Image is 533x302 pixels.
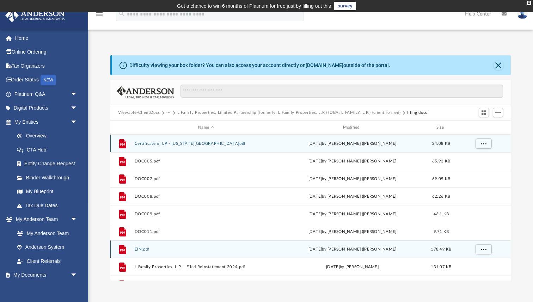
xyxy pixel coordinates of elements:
div: [DATE] by [PERSON_NAME] ([PERSON_NAME] [281,141,424,147]
span: arrow_drop_down [71,101,85,116]
img: User Pic [517,9,528,19]
button: L Family Properties, Limited Partnership (formerly: L Family Properties, L.P.) (DBA: L FAMILY, L.... [177,110,400,116]
div: id [114,124,131,131]
div: Name [134,124,278,131]
a: Client Referrals [10,254,85,268]
i: menu [95,10,104,18]
button: DOC008.pdf [135,194,278,199]
a: Entity Change Request [10,157,88,171]
a: survey [334,2,356,10]
span: 65.93 KB [432,159,450,163]
button: EIN.pdf [135,247,278,252]
a: Binder Walkthrough [10,171,88,185]
a: [DOMAIN_NAME] [306,62,343,68]
button: Close [494,60,503,70]
button: L Family Properties, L.P. - Filed Reinstatement 2024.pdf [135,265,278,269]
button: filing docs [407,110,427,116]
span: 131.07 KB [431,265,451,269]
div: Difficulty viewing your box folder? You can also access your account directly on outside of the p... [129,62,390,69]
a: Tax Organizers [5,59,88,73]
span: 24.08 KB [432,142,450,146]
div: [DATE] by [PERSON_NAME] [281,264,424,270]
div: grid [110,135,511,281]
div: [DATE] by [PERSON_NAME] ([PERSON_NAME] [281,193,424,200]
a: Digital Productsarrow_drop_down [5,101,88,115]
div: [DATE] by [PERSON_NAME] ([PERSON_NAME] [281,229,424,235]
span: 9.71 KB [434,230,449,234]
div: [DATE] by [PERSON_NAME] ([PERSON_NAME] [281,211,424,217]
a: CTA Hub [10,143,88,157]
div: [DATE] by [PERSON_NAME] ([PERSON_NAME] [281,158,424,165]
button: ··· [166,110,171,116]
img: Anderson Advisors Platinum Portal [3,8,67,22]
a: Online Ordering [5,45,88,59]
a: Order StatusNEW [5,73,88,87]
a: My Anderson Team [10,226,81,240]
button: DOC007.pdf [135,177,278,181]
button: Add [493,108,503,118]
button: Viewable-ClientDocs [118,110,160,116]
span: 62.26 KB [432,195,450,198]
i: search [118,10,125,17]
span: arrow_drop_down [71,268,85,283]
button: Switch to Grid View [479,108,489,118]
a: My Blueprint [10,185,85,199]
span: arrow_drop_down [71,87,85,101]
span: arrow_drop_down [71,115,85,129]
div: [DATE] by [PERSON_NAME] ([PERSON_NAME] [281,176,424,182]
div: id [458,124,508,131]
a: Platinum Q&Aarrow_drop_down [5,87,88,101]
div: Get a chance to win 6 months of Platinum for free just by filling out this [177,2,331,10]
a: Overview [10,129,88,143]
a: My Anderson Teamarrow_drop_down [5,212,85,227]
input: Search files and folders [180,85,503,98]
button: DOC005.pdf [135,159,278,164]
div: NEW [41,75,56,85]
a: My Entitiesarrow_drop_down [5,115,88,129]
a: Anderson System [10,240,85,254]
span: 46.1 KB [434,212,449,216]
button: More options [476,138,492,149]
a: Tax Due Dates [10,198,88,212]
span: 69.09 KB [432,177,450,181]
span: 178.49 KB [431,247,451,251]
div: Modified [281,124,424,131]
button: DOC009.pdf [135,212,278,216]
a: menu [95,13,104,18]
div: Size [427,124,455,131]
span: arrow_drop_down [71,212,85,227]
button: Certificate of LP - [US_STATE][GEOGRAPHIC_DATA]pdf [135,141,278,146]
button: More options [476,244,492,255]
div: [DATE] by [PERSON_NAME] ([PERSON_NAME] [281,246,424,253]
a: Home [5,31,88,45]
div: close [527,1,531,5]
button: DOC011.pdf [135,229,278,234]
a: My Documentsarrow_drop_down [5,268,85,282]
